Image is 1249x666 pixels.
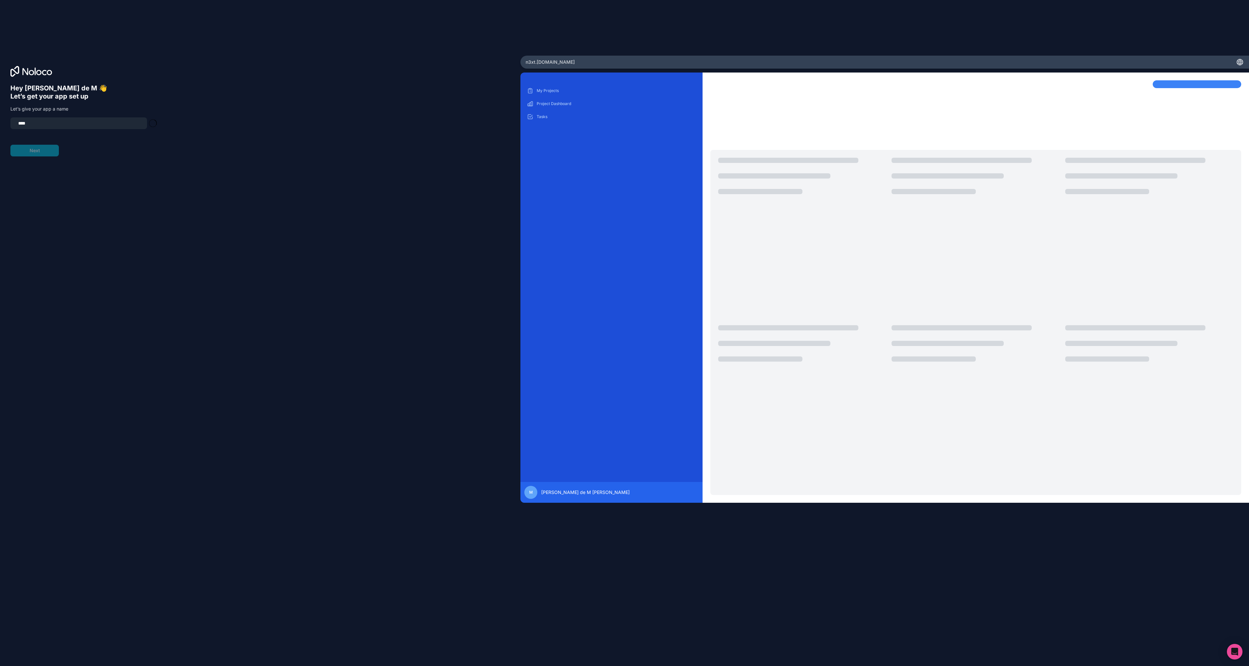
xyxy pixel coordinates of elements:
[10,106,156,112] p: Let’s give your app a name
[10,84,156,92] h6: Hey [PERSON_NAME] de M 👋
[10,92,156,100] h6: Let’s get your app set up
[537,114,696,119] p: Tasks
[541,489,630,496] span: [PERSON_NAME] de M [PERSON_NAME]
[1227,644,1242,659] div: Open Intercom Messenger
[529,490,533,495] span: M
[537,88,696,93] p: My Projects
[526,59,575,65] span: n3xt .[DOMAIN_NAME]
[526,86,697,477] div: scrollable content
[537,101,696,106] p: Project Dashboard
